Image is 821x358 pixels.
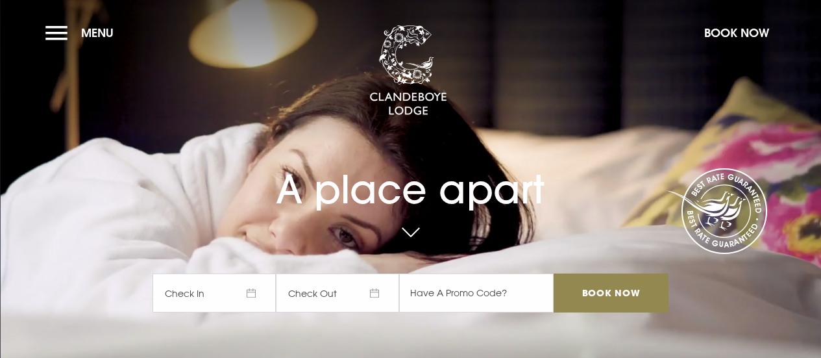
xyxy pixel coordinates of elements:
[81,25,114,40] span: Menu
[153,274,276,313] span: Check In
[554,274,668,313] input: Book Now
[399,274,554,313] input: Have A Promo Code?
[153,144,668,212] h1: A place apart
[276,274,399,313] span: Check Out
[45,19,120,47] button: Menu
[698,19,776,47] button: Book Now
[369,25,447,116] img: Clandeboye Lodge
